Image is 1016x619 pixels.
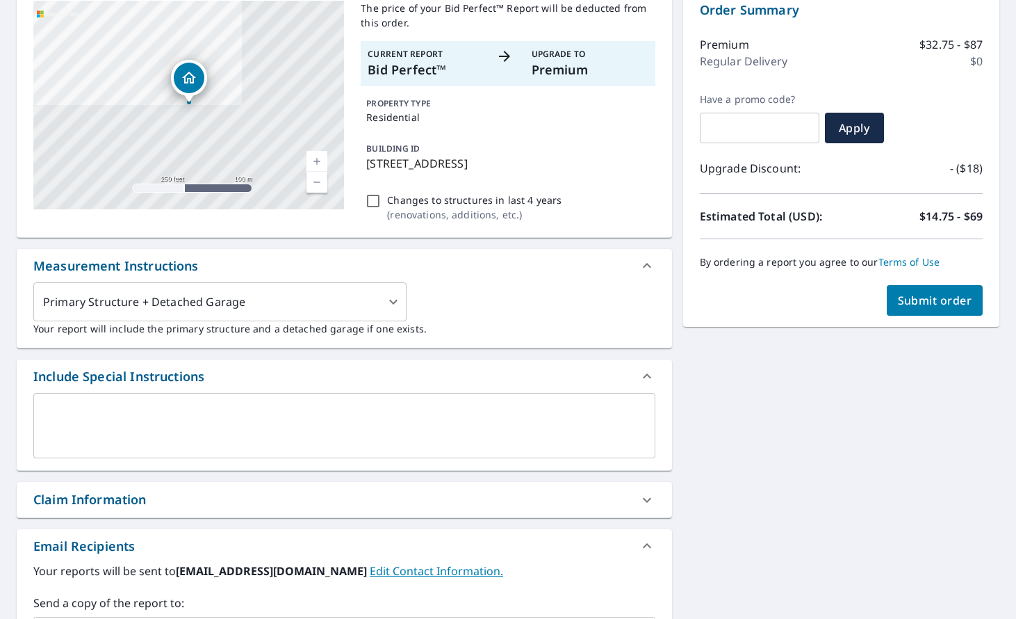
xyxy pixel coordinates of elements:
div: Claim Information [17,482,672,517]
a: Terms of Use [878,255,940,268]
label: Your reports will be sent to [33,563,655,579]
div: Dropped pin, building 1, Residential property, 206 Tapatio Dr W Boerne, TX 78006 [171,60,207,103]
p: Bid Perfect™ [368,61,484,79]
p: Residential [366,110,649,124]
p: Changes to structures in last 4 years [387,193,562,207]
p: - ($18) [950,160,983,177]
div: Include Special Instructions [17,360,672,393]
div: Email Recipients [17,529,672,563]
p: $14.75 - $69 [919,208,983,225]
button: Apply [825,113,884,143]
b: [EMAIL_ADDRESS][DOMAIN_NAME] [176,563,370,579]
div: Claim Information [33,490,147,509]
p: Upgrade To [532,48,648,61]
p: Order Summary [700,1,983,19]
p: Upgrade Discount: [700,160,842,177]
div: Email Recipients [33,537,135,556]
a: EditContactInfo [370,563,503,579]
p: By ordering a report you agree to our [700,256,983,268]
p: The price of your Bid Perfect™ Report will be deducted from this order. [361,1,655,30]
a: Current Level 17, Zoom In [306,151,327,172]
p: [STREET_ADDRESS] [366,155,649,172]
button: Submit order [887,285,983,316]
div: Measurement Instructions [33,257,199,275]
p: $0 [970,53,983,70]
div: Primary Structure + Detached Garage [33,282,407,321]
p: $32.75 - $87 [919,36,983,53]
div: Measurement Instructions [17,249,672,282]
span: Apply [836,120,873,136]
p: Estimated Total (USD): [700,208,842,225]
p: PROPERTY TYPE [366,97,649,110]
p: Current Report [368,48,484,61]
p: Premium [700,36,749,53]
p: BUILDING ID [366,143,420,154]
p: Regular Delivery [700,53,787,70]
p: Premium [532,61,648,79]
span: Submit order [898,293,972,308]
p: ( renovations, additions, etc. ) [387,207,562,222]
a: Current Level 17, Zoom Out [306,172,327,193]
label: Send a copy of the report to: [33,595,655,611]
label: Have a promo code? [700,93,819,106]
div: Include Special Instructions [33,367,204,386]
p: Your report will include the primary structure and a detached garage if one exists. [33,321,655,336]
